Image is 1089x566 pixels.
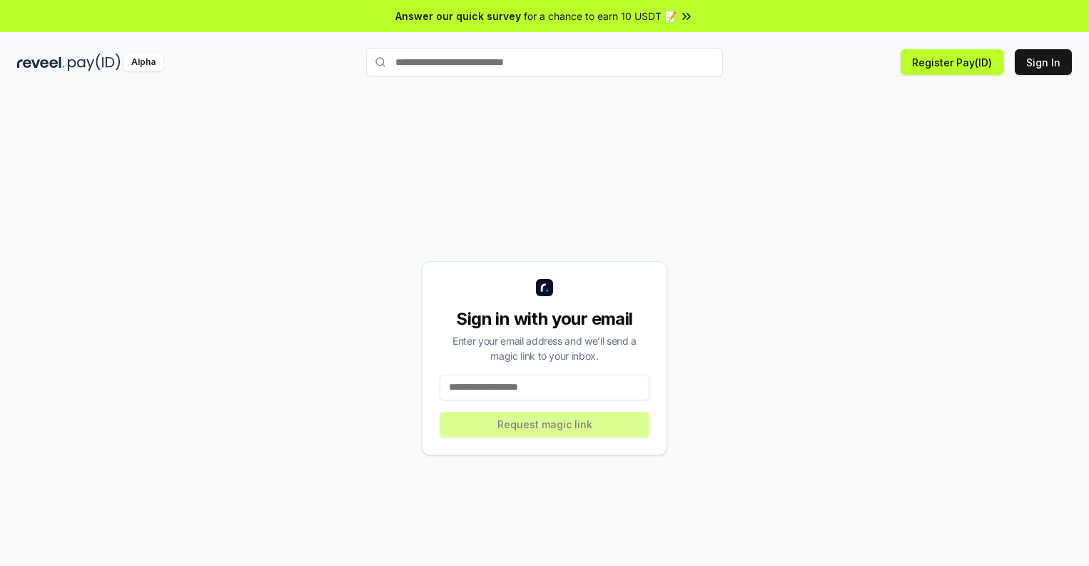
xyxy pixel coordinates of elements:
img: logo_small [536,279,553,296]
img: pay_id [68,54,121,71]
span: for a chance to earn 10 USDT 📝 [524,9,677,24]
div: Sign in with your email [440,308,649,330]
div: Enter your email address and we’ll send a magic link to your inbox. [440,333,649,363]
img: reveel_dark [17,54,65,71]
button: Register Pay(ID) [901,49,1003,75]
div: Alpha [123,54,163,71]
button: Sign In [1015,49,1072,75]
span: Answer our quick survey [395,9,521,24]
